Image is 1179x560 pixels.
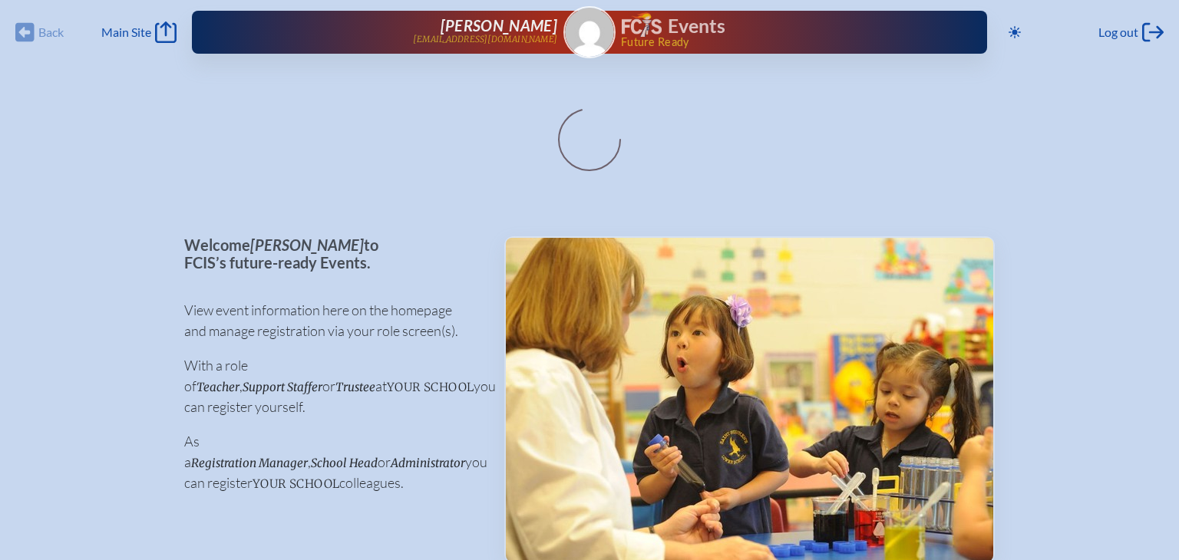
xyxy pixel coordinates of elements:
div: FCIS Events — Future ready [622,12,938,48]
span: [PERSON_NAME] [250,236,364,254]
span: Administrator [391,456,465,470]
p: View event information here on the homepage and manage registration via your role screen(s). [184,300,480,341]
span: Support Staffer [243,380,322,394]
span: School Head [311,456,378,470]
p: With a role of , or at you can register yourself. [184,355,480,417]
p: Welcome to FCIS’s future-ready Events. [184,236,480,271]
span: Trustee [335,380,375,394]
span: your school [253,476,339,491]
span: Main Site [101,25,151,40]
span: your school [387,380,474,394]
p: As a , or you can register colleagues. [184,431,480,493]
span: [PERSON_NAME] [441,16,557,35]
span: Future Ready [621,37,938,48]
span: Log out [1098,25,1138,40]
img: Gravatar [565,8,614,57]
p: [EMAIL_ADDRESS][DOMAIN_NAME] [413,35,557,44]
a: [PERSON_NAME][EMAIL_ADDRESS][DOMAIN_NAME] [241,17,557,48]
a: Main Site [101,21,177,43]
a: Gravatar [563,6,616,58]
span: Registration Manager [191,456,308,470]
span: Teacher [196,380,239,394]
